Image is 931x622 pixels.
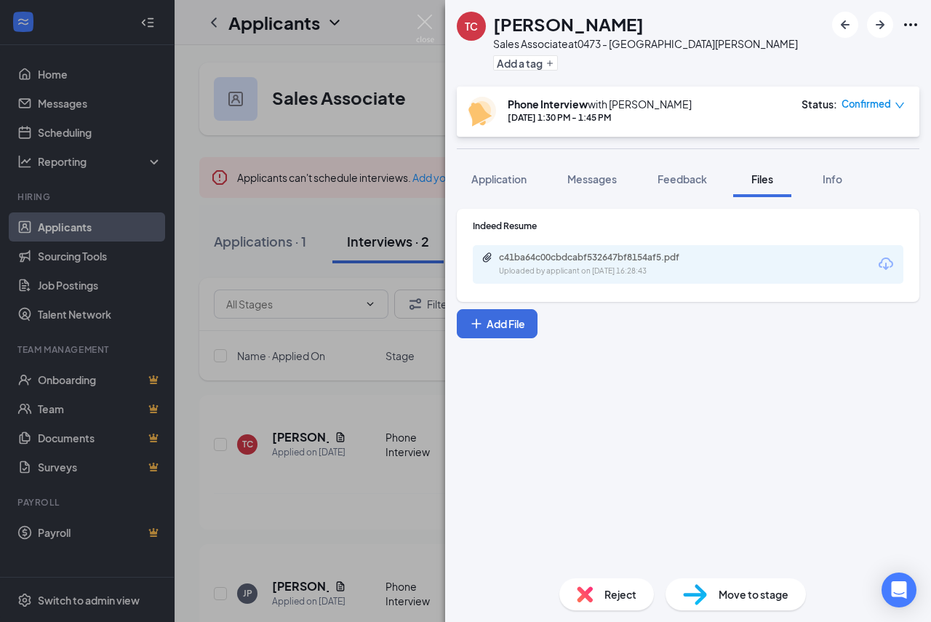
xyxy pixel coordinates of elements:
[823,172,842,186] span: Info
[751,172,773,186] span: Files
[658,172,707,186] span: Feedback
[482,252,493,263] svg: Paperclip
[469,316,484,331] svg: Plus
[871,16,889,33] svg: ArrowRight
[499,266,717,277] div: Uploaded by applicant on [DATE] 16:28:43
[546,59,554,68] svg: Plus
[473,220,903,232] div: Indeed Resume
[877,255,895,273] svg: Download
[895,100,905,111] span: down
[465,19,478,33] div: TC
[499,252,703,263] div: c41ba64c00cbdcabf532647bf8154af5.pdf
[493,55,558,71] button: PlusAdd a tag
[482,252,717,277] a: Paperclipc41ba64c00cbdcabf532647bf8154af5.pdfUploaded by applicant on [DATE] 16:28:43
[867,12,893,38] button: ArrowRight
[604,586,636,602] span: Reject
[508,97,692,111] div: with [PERSON_NAME]
[719,586,788,602] span: Move to stage
[457,309,538,338] button: Add FilePlus
[902,16,919,33] svg: Ellipses
[842,97,891,111] span: Confirmed
[493,12,644,36] h1: [PERSON_NAME]
[832,12,858,38] button: ArrowLeftNew
[836,16,854,33] svg: ArrowLeftNew
[802,97,837,111] div: Status :
[882,573,916,607] div: Open Intercom Messenger
[508,97,588,111] b: Phone Interview
[493,36,798,51] div: Sales Associate at 0473 - [GEOGRAPHIC_DATA][PERSON_NAME]
[508,111,692,124] div: [DATE] 1:30 PM - 1:45 PM
[471,172,527,186] span: Application
[567,172,617,186] span: Messages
